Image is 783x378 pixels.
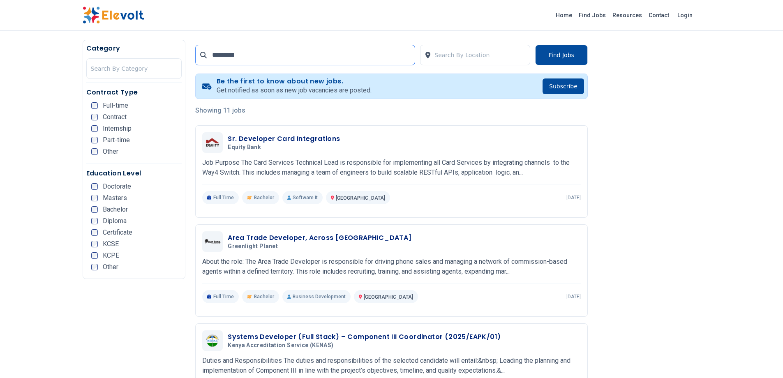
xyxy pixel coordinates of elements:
input: Full-time [91,102,98,109]
input: Bachelor [91,206,98,213]
span: Internship [103,125,132,132]
span: Greenlight Planet [228,243,278,250]
button: Find Jobs [535,45,588,65]
span: Contract [103,114,127,120]
input: Doctorate [91,183,98,190]
p: [DATE] [566,293,581,300]
span: Doctorate [103,183,131,190]
input: KCSE [91,241,98,247]
p: Software It [282,191,323,204]
span: KCSE [103,241,119,247]
button: Subscribe [543,78,584,94]
img: Elevolt [83,7,144,24]
span: Other [103,148,118,155]
input: Diploma [91,218,98,224]
img: Equity Bank [204,137,221,148]
span: Other [103,264,118,270]
h4: Be the first to know about new jobs. [217,77,372,85]
img: Greenlight Planet [204,239,221,244]
input: Other [91,148,98,155]
a: Resources [609,9,645,22]
a: Greenlight PlanetArea Trade Developer, Across [GEOGRAPHIC_DATA]Greenlight PlanetAbout the role: T... [202,231,581,303]
p: Business Development [282,290,351,303]
p: Get notified as soon as new job vacancies are posted. [217,85,372,95]
p: About the role: The Area Trade Developer is responsible for driving phone sales and managing a ne... [202,257,581,277]
a: Equity BankSr. Developer Card IntegrationsEquity BankJob Purpose The Card Services Technical Lead... [202,132,581,204]
span: Certificate [103,229,132,236]
h5: Education Level [86,168,182,178]
p: Showing 11 jobs [195,106,588,115]
a: Contact [645,9,672,22]
span: Equity Bank [228,144,261,151]
span: [GEOGRAPHIC_DATA] [364,294,413,300]
input: Masters [91,195,98,201]
h5: Contract Type [86,88,182,97]
span: Full-time [103,102,128,109]
input: Part-time [91,137,98,143]
span: Bachelor [103,206,128,213]
span: KCPE [103,252,119,259]
input: Other [91,264,98,270]
p: Job Purpose The Card Services Technical Lead is responsible for implementing all Card Services by... [202,158,581,177]
span: Masters [103,195,127,201]
span: Part-time [103,137,130,143]
input: Contract [91,114,98,120]
img: Kenya Accreditation Service (KENAS) [204,334,221,347]
h5: Category [86,44,182,53]
span: Kenya Accreditation Service (KENAS) [228,342,333,349]
a: Home [552,9,575,22]
a: Find Jobs [575,9,609,22]
iframe: Advertisement [598,73,701,319]
h3: Systems Developer (Full Stack) – Component III Coordinator (2025/EAPK/01) [228,332,501,342]
h3: Area Trade Developer, Across [GEOGRAPHIC_DATA] [228,233,411,243]
span: Diploma [103,218,127,224]
p: Full Time [202,290,239,303]
h3: Sr. Developer Card Integrations [228,134,340,144]
span: [GEOGRAPHIC_DATA] [336,195,385,201]
input: Internship [91,125,98,132]
input: Certificate [91,229,98,236]
span: Bachelor [254,194,274,201]
p: Duties and Responsibilities The duties and responsibilities of the selected candidate will entail... [202,356,581,376]
iframe: Chat Widget [742,339,783,378]
input: KCPE [91,252,98,259]
a: Login [672,7,698,23]
p: [DATE] [566,194,581,201]
p: Full Time [202,191,239,204]
span: Bachelor [254,293,274,300]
